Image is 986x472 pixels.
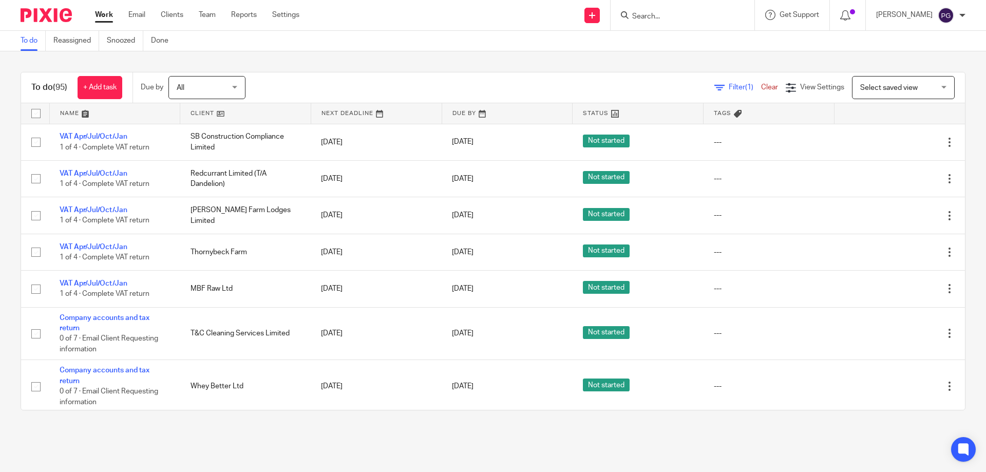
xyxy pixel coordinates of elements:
[53,31,99,51] a: Reassigned
[141,82,163,92] p: Due by
[60,367,149,384] a: Company accounts and tax return
[60,254,149,261] span: 1 of 4 · Complete VAT return
[860,84,918,91] span: Select saved view
[583,326,630,339] span: Not started
[78,76,122,99] a: + Add task
[60,217,149,224] span: 1 of 4 · Complete VAT return
[714,110,731,116] span: Tags
[714,284,824,294] div: ---
[714,174,824,184] div: ---
[60,144,149,151] span: 1 of 4 · Complete VAT return
[311,234,442,270] td: [DATE]
[180,160,311,197] td: Redcurrant Limited (T/A Dandelion)
[800,84,844,91] span: View Settings
[311,271,442,307] td: [DATE]
[452,285,473,292] span: [DATE]
[21,8,72,22] img: Pixie
[938,7,954,24] img: svg%3E
[452,249,473,256] span: [DATE]
[583,281,630,294] span: Not started
[60,206,127,214] a: VAT Apr/Jul/Oct/Jan
[60,388,158,406] span: 0 of 7 · Email Client Requesting information
[631,12,724,22] input: Search
[180,307,311,360] td: T&C Cleaning Services Limited
[60,243,127,251] a: VAT Apr/Jul/Oct/Jan
[21,31,46,51] a: To do
[729,84,761,91] span: Filter
[31,82,67,93] h1: To do
[231,10,257,20] a: Reports
[107,31,143,51] a: Snoozed
[311,124,442,160] td: [DATE]
[452,139,473,146] span: [DATE]
[452,212,473,219] span: [DATE]
[714,210,824,220] div: ---
[272,10,299,20] a: Settings
[714,381,824,391] div: ---
[311,197,442,234] td: [DATE]
[180,271,311,307] td: MBF Raw Ltd
[60,133,127,140] a: VAT Apr/Jul/Oct/Jan
[60,335,158,353] span: 0 of 7 · Email Client Requesting information
[199,10,216,20] a: Team
[180,360,311,413] td: Whey Better Ltd
[60,291,149,298] span: 1 of 4 · Complete VAT return
[60,314,149,332] a: Company accounts and tax return
[60,280,127,287] a: VAT Apr/Jul/Oct/Jan
[714,137,824,147] div: ---
[151,31,176,51] a: Done
[180,197,311,234] td: [PERSON_NAME] Farm Lodges Limited
[876,10,933,20] p: [PERSON_NAME]
[745,84,753,91] span: (1)
[161,10,183,20] a: Clients
[583,135,630,147] span: Not started
[452,383,473,390] span: [DATE]
[180,234,311,270] td: Thornybeck Farm
[60,180,149,187] span: 1 of 4 · Complete VAT return
[714,247,824,257] div: ---
[128,10,145,20] a: Email
[583,379,630,391] span: Not started
[311,160,442,197] td: [DATE]
[311,360,442,413] td: [DATE]
[177,84,184,91] span: All
[180,124,311,160] td: SB Construction Compliance Limited
[53,83,67,91] span: (95)
[761,84,778,91] a: Clear
[60,170,127,177] a: VAT Apr/Jul/Oct/Jan
[583,208,630,221] span: Not started
[583,171,630,184] span: Not started
[95,10,113,20] a: Work
[714,328,824,338] div: ---
[780,11,819,18] span: Get Support
[452,175,473,182] span: [DATE]
[452,330,473,337] span: [DATE]
[583,244,630,257] span: Not started
[311,307,442,360] td: [DATE]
